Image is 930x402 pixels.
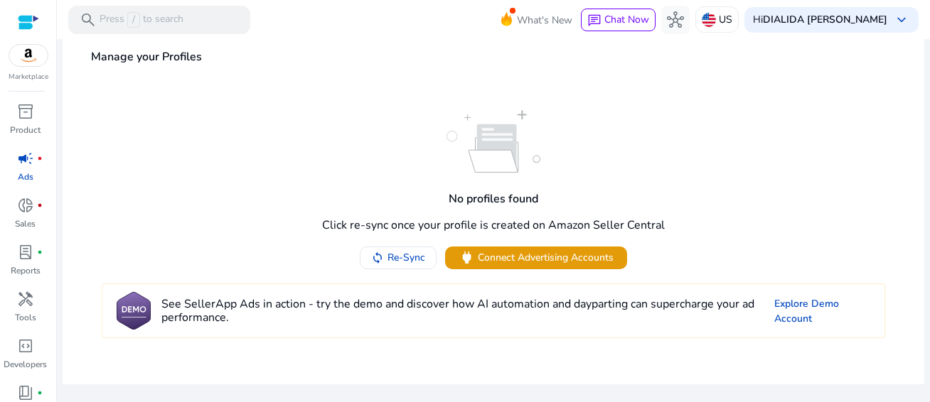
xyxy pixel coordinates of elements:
span: What's New [517,8,572,33]
h4: Manage your Profiles [63,45,924,70]
img: us.svg [702,13,716,27]
p: Tools [15,311,36,324]
span: fiber_manual_record [37,156,43,161]
span: fiber_manual_record [37,390,43,396]
p: Developers [4,358,47,371]
span: hub [667,11,684,28]
span: campaign [17,150,34,167]
span: lab_profile [17,244,34,261]
span: code_blocks [17,337,34,354]
span: chat [587,13,602,28]
span: keyboard_arrow_down [893,11,910,28]
span: fiber_manual_record [37,249,43,255]
span: search [80,11,97,28]
h4: See SellerApp Ads in action - try the demo and discover how AI automation and dayparting can supe... [161,298,764,325]
p: Press to search [100,12,183,28]
p: Product [10,124,41,136]
span: fiber_manual_record [37,202,43,208]
p: US [719,7,732,32]
span: book_4 [17,384,34,401]
span: handyman [17,290,34,308]
p: Sales [15,217,36,230]
p: Hi [753,15,887,25]
span: / [127,12,140,28]
a: Explore Demo Account [774,296,870,326]
b: DIALIDA [PERSON_NAME] [763,13,887,26]
p: Reports [11,264,41,277]
p: Marketplace [9,72,48,82]
span: Chat Now [604,13,649,26]
img: amazon.svg [9,45,48,66]
span: donut_small [17,197,34,214]
p: Ads [18,170,33,183]
span: inventory_2 [17,103,34,120]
